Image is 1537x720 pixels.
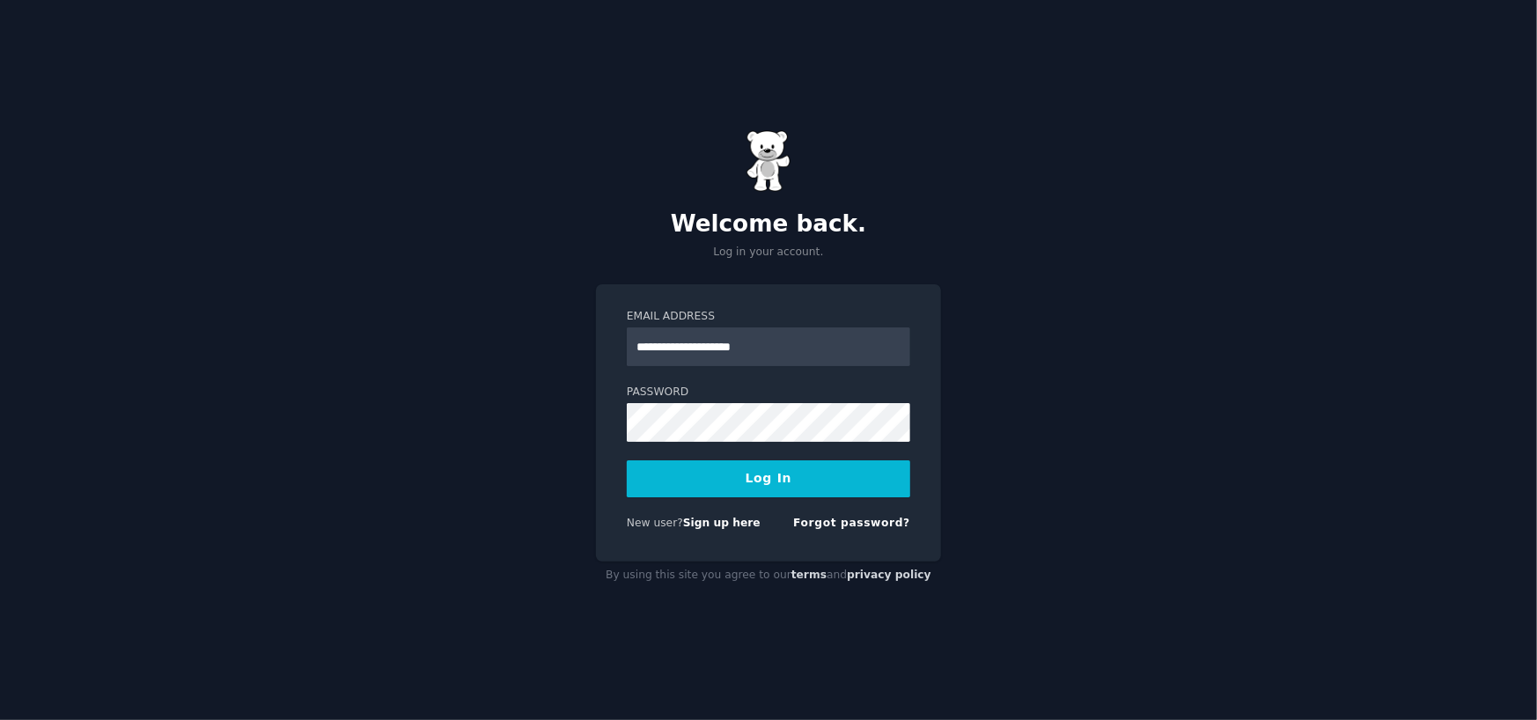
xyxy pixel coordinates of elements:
div: By using this site you agree to our and [596,562,941,590]
a: privacy policy [847,569,931,581]
button: Log In [627,460,910,497]
label: Email Address [627,309,910,325]
a: terms [791,569,827,581]
a: Forgot password? [793,517,910,529]
p: Log in your account. [596,245,941,261]
span: New user? [627,517,683,529]
a: Sign up here [683,517,761,529]
h2: Welcome back. [596,210,941,239]
label: Password [627,385,910,400]
img: Gummy Bear [746,130,791,192]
